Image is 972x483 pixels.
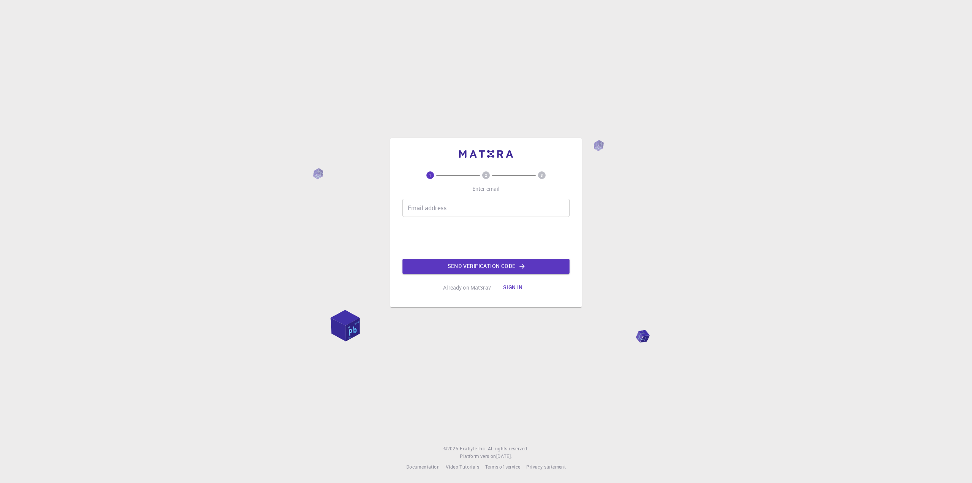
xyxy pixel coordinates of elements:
span: Platform version [460,453,496,460]
a: Exabyte Inc. [460,445,486,453]
button: Sign in [497,280,529,295]
p: Enter email [472,185,500,193]
span: Exabyte Inc. [460,445,486,451]
text: 3 [541,173,543,178]
span: Video Tutorials [446,464,479,470]
p: Already on Mat3ra? [443,284,491,291]
iframe: reCAPTCHA [428,223,544,253]
a: [DATE]. [496,453,512,460]
a: Terms of service [485,463,520,471]
a: Video Tutorials [446,463,479,471]
span: Privacy statement [526,464,566,470]
span: Documentation [406,464,440,470]
span: © 2025 [443,445,459,453]
a: Privacy statement [526,463,566,471]
a: Documentation [406,463,440,471]
text: 2 [485,173,487,178]
span: All rights reserved. [488,445,529,453]
text: 1 [429,173,431,178]
span: [DATE] . [496,453,512,459]
span: Terms of service [485,464,520,470]
button: Send verification code [402,259,570,274]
